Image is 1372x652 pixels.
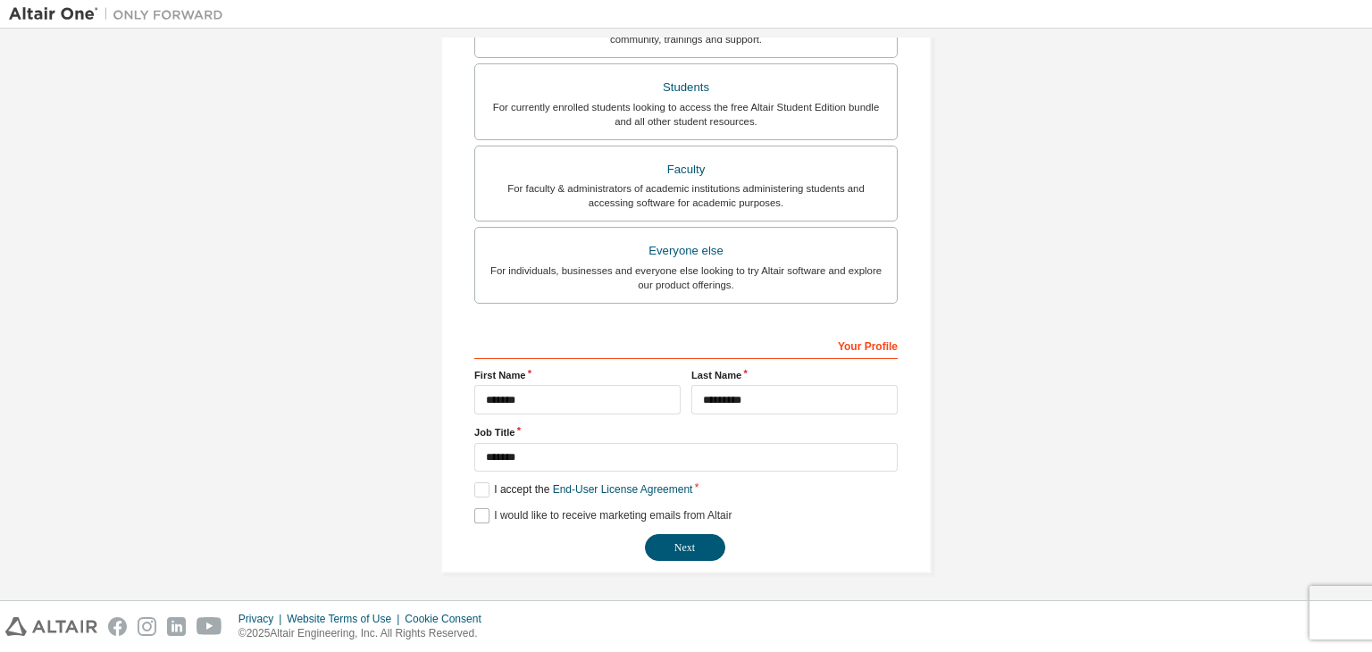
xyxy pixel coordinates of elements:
[486,238,886,263] div: Everyone else
[486,157,886,182] div: Faculty
[5,617,97,636] img: altair_logo.svg
[645,534,725,561] button: Next
[486,75,886,100] div: Students
[287,612,405,626] div: Website Terms of Use
[9,5,232,23] img: Altair One
[405,612,491,626] div: Cookie Consent
[167,617,186,636] img: linkedin.svg
[474,425,898,439] label: Job Title
[474,330,898,359] div: Your Profile
[238,626,492,641] p: © 2025 Altair Engineering, Inc. All Rights Reserved.
[474,508,732,523] label: I would like to receive marketing emails from Altair
[474,482,692,497] label: I accept the
[238,612,287,626] div: Privacy
[138,617,156,636] img: instagram.svg
[486,181,886,210] div: For faculty & administrators of academic institutions administering students and accessing softwa...
[486,263,886,292] div: For individuals, businesses and everyone else looking to try Altair software and explore our prod...
[108,617,127,636] img: facebook.svg
[474,368,681,382] label: First Name
[197,617,222,636] img: youtube.svg
[691,368,898,382] label: Last Name
[553,483,693,496] a: End-User License Agreement
[486,100,886,129] div: For currently enrolled students looking to access the free Altair Student Edition bundle and all ...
